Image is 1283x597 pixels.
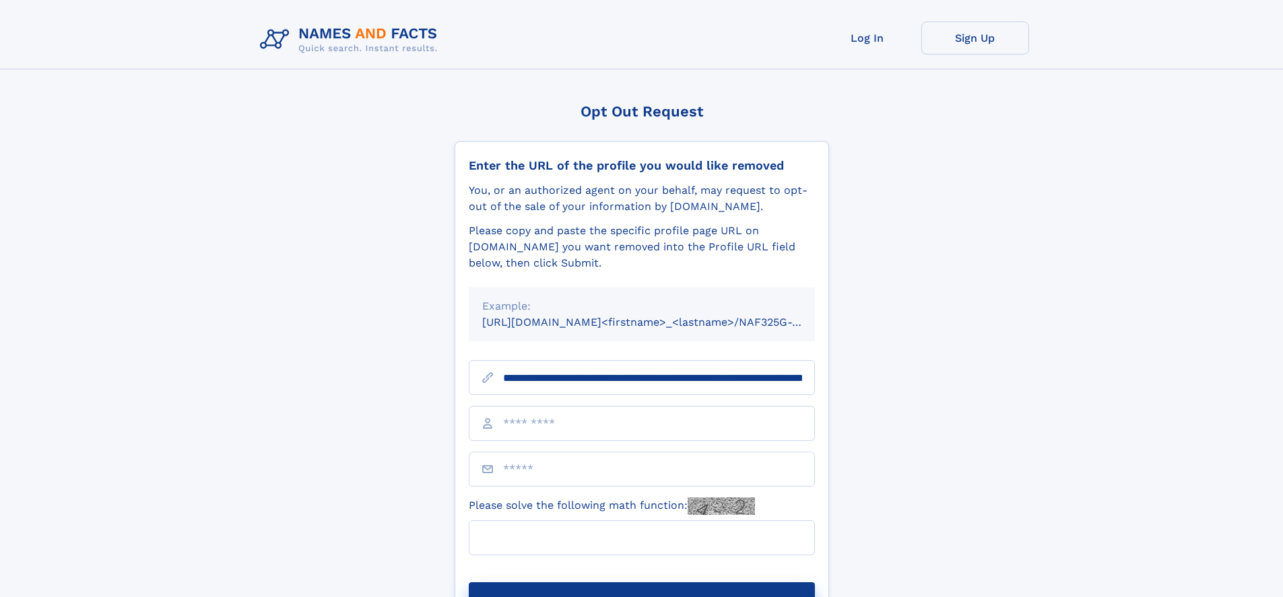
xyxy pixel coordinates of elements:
[482,298,801,314] div: Example:
[455,103,829,120] div: Opt Out Request
[921,22,1029,55] a: Sign Up
[814,22,921,55] a: Log In
[469,158,815,173] div: Enter the URL of the profile you would like removed
[469,182,815,215] div: You, or an authorized agent on your behalf, may request to opt-out of the sale of your informatio...
[469,497,755,515] label: Please solve the following math function:
[255,22,449,58] img: Logo Names and Facts
[469,223,815,271] div: Please copy and paste the specific profile page URL on [DOMAIN_NAME] you want removed into the Pr...
[482,316,841,328] small: [URL][DOMAIN_NAME]<firstname>_<lastname>/NAF325G-xxxxxxxx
